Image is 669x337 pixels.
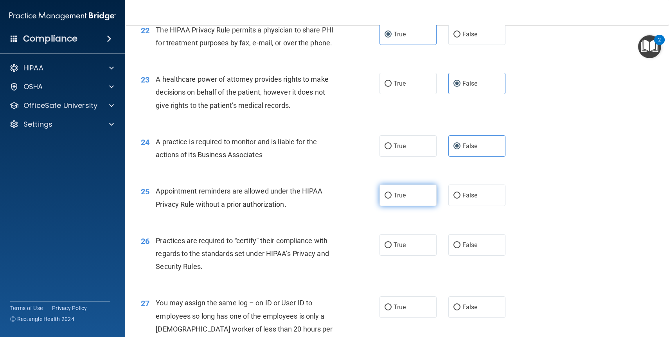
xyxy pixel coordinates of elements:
span: True [394,192,406,199]
span: A practice is required to monitor and is liable for the actions of its Business Associates [156,138,317,159]
span: False [462,142,478,150]
span: 25 [141,187,149,196]
span: Practices are required to “certify” their compliance with regards to the standards set under HIPA... [156,237,329,271]
img: PMB logo [9,8,116,24]
span: False [462,303,478,311]
span: 27 [141,299,149,308]
span: True [394,303,406,311]
span: False [462,30,478,38]
input: False [453,305,460,310]
span: True [394,241,406,249]
span: 26 [141,237,149,246]
input: False [453,81,460,87]
span: False [462,192,478,199]
button: Open Resource Center, 2 new notifications [638,35,661,58]
a: HIPAA [9,63,114,73]
span: Appointment reminders are allowed under the HIPAA Privacy Rule without a prior authorization. [156,187,322,208]
p: OfficeSafe University [23,101,97,110]
span: Ⓒ Rectangle Health 2024 [10,315,74,323]
a: OfficeSafe University [9,101,114,110]
input: True [385,81,392,87]
span: 22 [141,26,149,35]
input: False [453,242,460,248]
span: 24 [141,138,149,147]
p: HIPAA [23,63,43,73]
input: False [453,143,460,149]
p: Settings [23,120,52,129]
span: False [462,241,478,249]
span: 23 [141,75,149,84]
input: True [385,305,392,310]
input: True [385,193,392,199]
span: True [394,30,406,38]
input: True [385,242,392,248]
span: True [394,80,406,87]
a: Privacy Policy [52,304,87,312]
span: False [462,80,478,87]
span: A healthcare power of attorney provides rights to make decisions on behalf of the patient, howeve... [156,75,328,109]
input: True [385,32,392,38]
input: False [453,32,460,38]
div: 2 [658,40,661,50]
a: OSHA [9,82,114,91]
iframe: Drift Widget Chat Controller [534,281,660,313]
p: OSHA [23,82,43,91]
a: Settings [9,120,114,129]
span: True [394,142,406,150]
a: Terms of Use [10,304,43,312]
input: False [453,193,460,199]
span: The HIPAA Privacy Rule permits a physician to share PHI for treatment purposes by fax, e-mail, or... [156,26,333,47]
h4: Compliance [23,33,77,44]
input: True [385,143,392,149]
